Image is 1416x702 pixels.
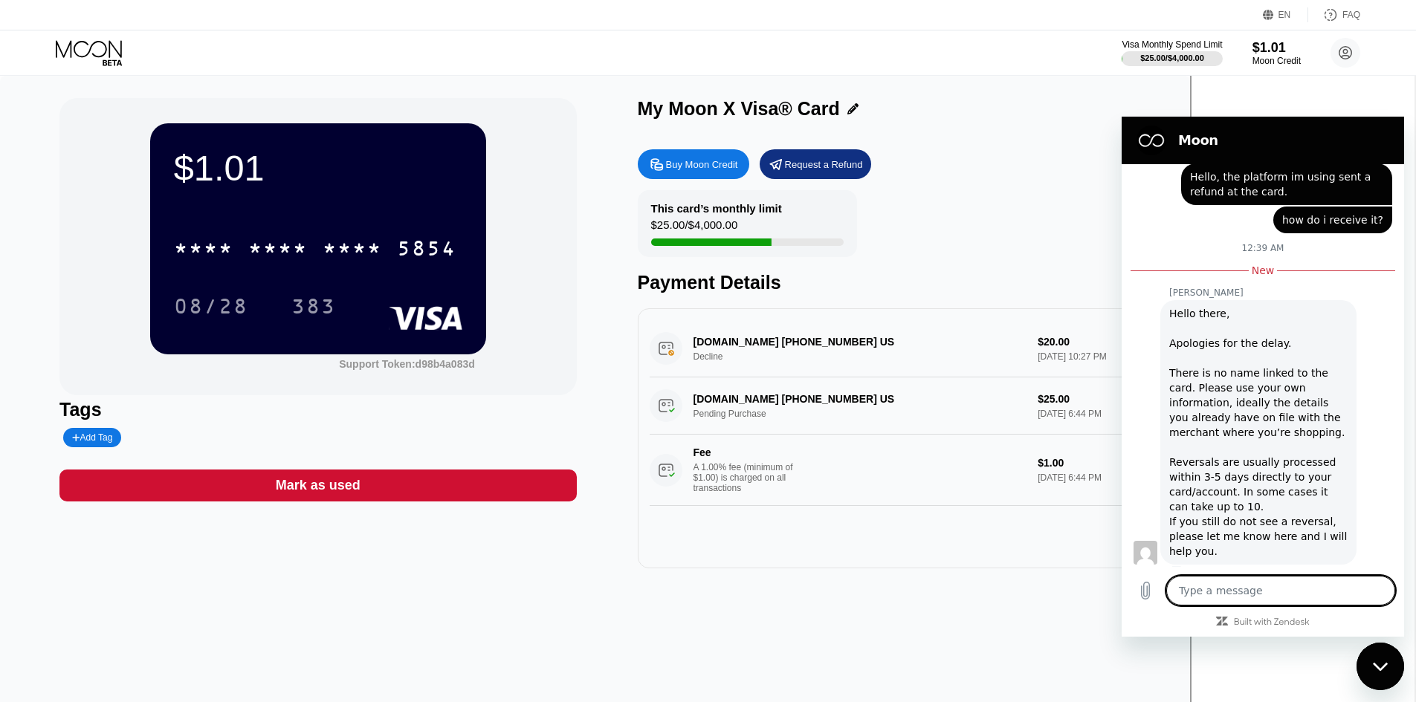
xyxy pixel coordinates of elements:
[666,158,738,171] div: Buy Moon Credit
[1342,10,1360,20] div: FAQ
[694,446,798,458] div: Fee
[276,477,361,494] div: Mark as used
[1308,7,1360,22] div: FAQ
[1038,472,1142,483] div: [DATE] 6:44 PM
[72,432,112,443] div: Add Tag
[1140,53,1204,62] div: $25.00 / $4,000.00
[397,238,456,262] div: 5854
[694,462,805,493] div: A 1.00% fee (minimum of $1.00) is charged on all transactions
[1122,39,1222,50] div: Visa Monthly Spend Limit
[339,358,475,370] div: Support Token: d98b4a083d
[1278,10,1291,20] div: EN
[785,158,863,171] div: Request a Refund
[1252,40,1301,56] div: $1.01
[174,147,462,189] div: $1.01
[1252,40,1301,66] div: $1.01Moon Credit
[651,202,782,215] div: This card’s monthly limit
[651,218,738,238] div: $25.00 / $4,000.00
[650,435,1142,506] div: FeeA 1.00% fee (minimum of $1.00) is charged on all transactions$1.00[DATE] 6:44 PM
[339,358,475,370] div: Support Token:d98b4a083d
[59,469,576,501] div: Mark as used
[163,287,259,325] div: 08/28
[63,428,121,447] div: Add Tag
[1038,457,1142,469] div: $1.00
[638,149,749,179] div: Buy Moon Credit
[760,149,871,179] div: Request a Refund
[1122,39,1222,66] div: Visa Monthly Spend Limit$25.00/$4,000.00
[638,272,1154,293] div: Payment Details
[1252,56,1301,66] div: Moon Credit
[291,296,336,320] div: 383
[280,287,347,325] div: 383
[1122,117,1404,637] iframe: Messaging window
[1357,643,1404,690] iframe: Button to launch messaging window, conversation in progress
[1263,7,1308,22] div: EN
[174,296,248,320] div: 08/28
[59,399,576,420] div: Tags
[638,98,840,120] div: My Moon X Visa® Card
